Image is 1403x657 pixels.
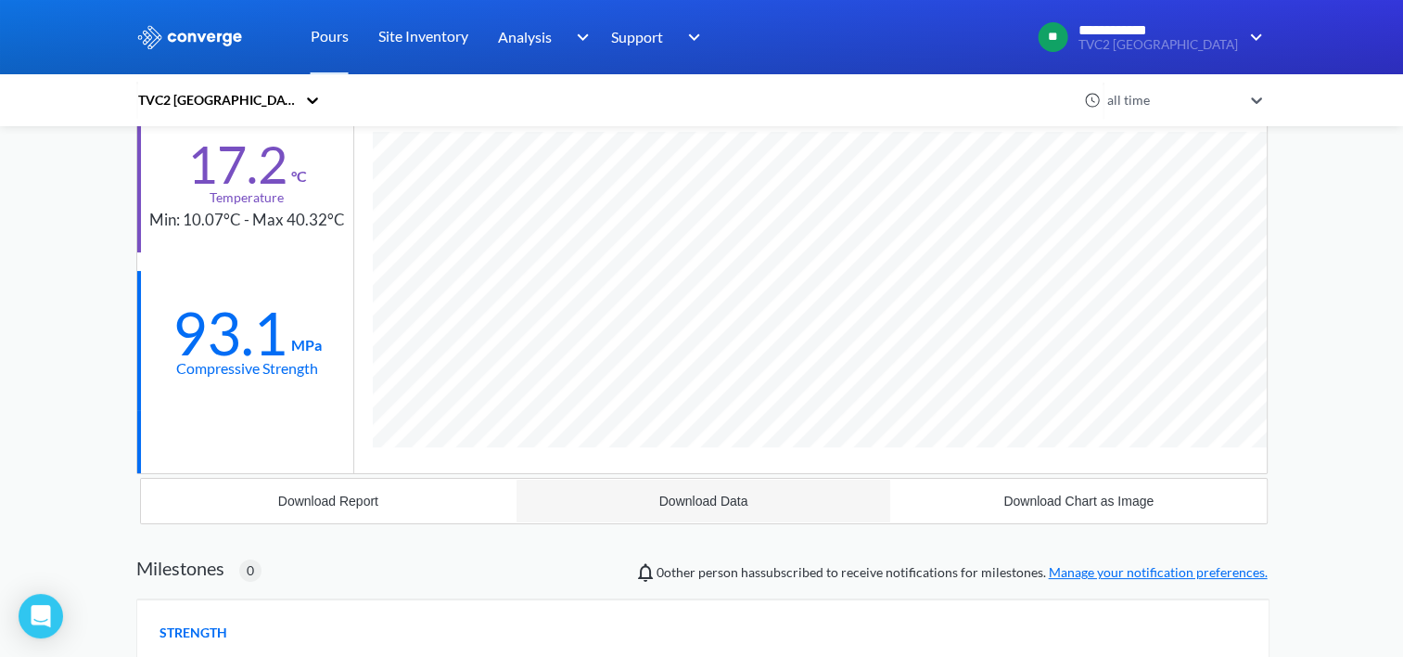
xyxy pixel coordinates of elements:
span: person has subscribed to receive notifications for milestones. [657,562,1268,583]
span: Support [611,25,663,48]
span: 0 [247,560,254,581]
div: Download Report [278,494,378,509]
div: all time [1103,90,1242,110]
div: Temperature [210,187,284,208]
img: logo_ewhite.svg [136,25,244,49]
img: downArrow.svg [676,26,706,48]
span: TVC2 [GEOGRAPHIC_DATA] [1078,38,1238,52]
img: downArrow.svg [1238,26,1268,48]
span: STRENGTH [159,623,227,643]
button: Download Report [141,479,517,523]
img: icon-clock.svg [1084,92,1101,109]
div: 17.2 [187,141,287,187]
div: TVC2 [GEOGRAPHIC_DATA] [136,90,296,110]
h2: Milestones [136,557,224,579]
div: Download Chart as Image [1003,494,1154,509]
img: notifications-icon.svg [634,561,657,584]
div: Compressive Strength [176,356,318,380]
img: downArrow.svg [564,26,593,48]
div: Min: 10.07°C - Max 40.32°C [149,208,345,233]
div: Open Intercom Messenger [19,594,63,638]
span: 0 other [657,564,695,580]
button: Download Chart as Image [891,479,1267,523]
button: Download Data [516,479,891,523]
span: Analysis [498,25,552,48]
div: 93.1 [172,310,287,356]
a: Manage your notification preferences. [1049,564,1268,580]
div: Download Data [659,494,748,509]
